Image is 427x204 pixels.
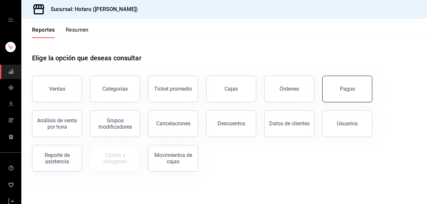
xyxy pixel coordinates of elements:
button: Cancelaciones [148,110,198,137]
div: Descuentos [218,120,245,127]
div: Órdenes [280,86,299,92]
button: Resumen [66,27,89,38]
div: Costos y márgenes [94,152,136,165]
div: Cancelaciones [156,120,190,127]
div: Categorías [102,86,128,92]
button: Usuarios [322,110,372,137]
div: Pagos [340,86,355,92]
button: Ventas [32,76,82,102]
h1: Elige la opción que deseas consultar [32,53,141,63]
div: Reporte de asistencia [36,152,78,165]
h3: Sucursal: Hotaru ([PERSON_NAME]) [45,5,138,13]
button: Reportes [32,27,55,38]
button: Grupos modificadores [90,110,140,137]
button: Reporte de asistencia [32,145,82,172]
div: Movimientos de cajas [152,152,194,165]
div: Grupos modificadores [94,117,136,130]
button: Datos de clientes [264,110,314,137]
div: navigation tabs [32,27,89,38]
button: Ticket promedio [148,76,198,102]
div: Análisis de venta por hora [36,117,78,130]
button: Análisis de venta por hora [32,110,82,137]
button: Contrata inventarios para ver este reporte [90,145,140,172]
a: Cajas [206,76,256,102]
div: Datos de clientes [269,120,310,127]
button: Movimientos de cajas [148,145,198,172]
button: Pagos [322,76,372,102]
div: Ticket promedio [154,86,192,92]
div: Ventas [49,86,65,92]
button: open drawer [8,17,13,23]
button: Categorías [90,76,140,102]
div: Usuarios [337,120,358,127]
div: Cajas [225,85,238,93]
button: Descuentos [206,110,256,137]
button: Órdenes [264,76,314,102]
